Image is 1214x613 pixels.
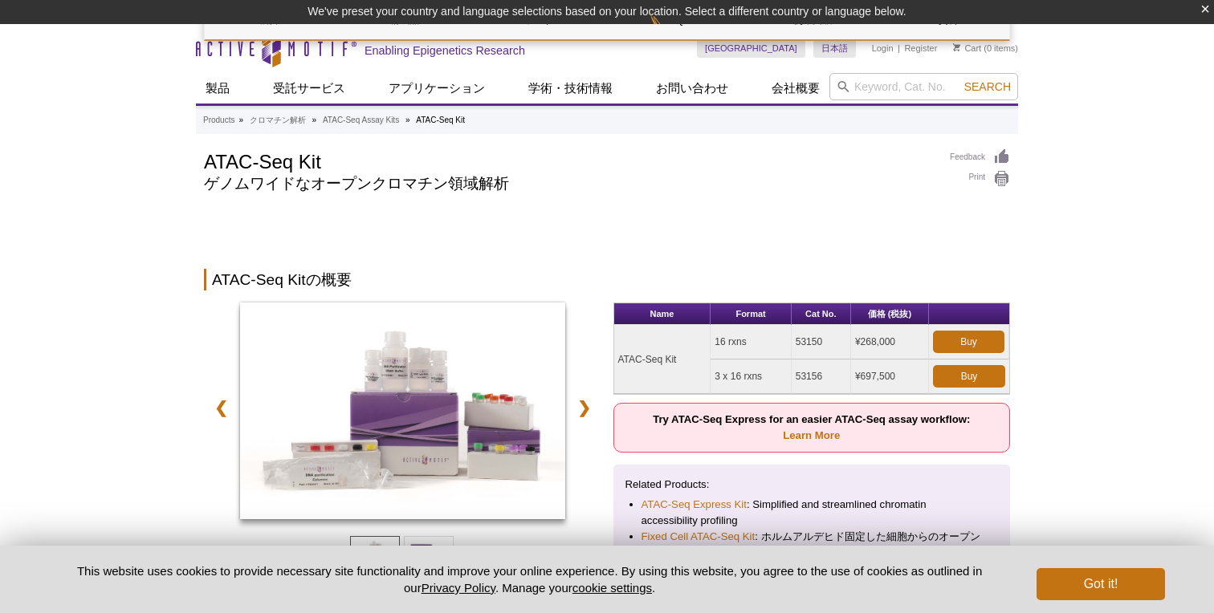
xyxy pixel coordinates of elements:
[851,303,929,325] th: 価格 (税抜)
[851,359,929,394] td: ¥697,500
[650,12,692,50] img: Change Here
[711,325,791,359] td: 16 rxns
[204,177,934,191] h2: ゲノムワイドなオープンクロマチン領域解析
[933,331,1004,353] a: Buy
[792,303,851,325] th: Cat No.
[642,497,983,529] li: : Simplified and streamlined chromatin accessibility profiling
[625,477,999,493] p: Related Products:
[792,359,851,394] td: 53156
[365,43,525,58] h2: Enabling Epigenetics Research
[642,529,756,545] a: Fixed Cell ATAC-Seq Kit
[642,529,983,561] li: : ホルムアルデヒド固定した細胞からのオープンクロマチン解析
[646,73,738,104] a: お問い合わせ
[240,302,565,519] img: ATAC-Seq Kit
[238,116,243,124] li: »
[519,73,622,104] a: 学術・技術情報
[240,302,565,524] a: ATAC-Seq Kit
[950,148,1010,166] a: Feedback
[711,303,791,325] th: Format
[203,113,234,128] a: Products
[762,73,829,104] a: 会社概要
[653,413,970,441] strong: Try ATAC-Seq Express for an easier ATAC-Seq assay workflow:
[196,73,239,104] a: 製品
[572,581,652,595] button: cookie settings
[614,325,711,394] td: ATAC-Seq Kit
[379,73,495,104] a: アプリケーション
[204,389,238,426] a: ❮
[953,43,981,54] a: Cart
[953,39,1018,58] li: (0 items)
[642,497,747,513] a: ATAC-Seq Express Kit
[959,79,1016,94] button: Search
[964,80,1011,93] span: Search
[1037,568,1165,600] button: Got it!
[851,325,929,359] td: ¥268,000
[697,39,805,58] a: [GEOGRAPHIC_DATA]
[933,365,1005,388] a: Buy
[405,116,410,124] li: »
[204,148,934,173] h1: ATAC-Seq Kit
[898,39,900,58] li: |
[813,39,856,58] a: 日本語
[49,562,1010,596] p: This website uses cookies to provide necessary site functionality and improve your online experie...
[792,325,851,359] td: 53150
[711,359,791,394] td: 3 x 16 rxns
[567,389,601,426] a: ❯
[950,170,1010,188] a: Print
[422,581,495,595] a: Privacy Policy
[829,73,1018,100] input: Keyword, Cat. No.
[614,303,711,325] th: Name
[872,43,894,54] a: Login
[416,116,465,124] li: ATAC-Seq Kit
[204,269,1010,290] h2: ATAC-Seq Kitの概要
[904,43,937,54] a: Register
[263,73,355,104] a: 受託サービス
[312,116,317,124] li: »
[250,113,306,128] a: クロマチン解析
[953,43,960,51] img: Your Cart
[323,113,399,128] a: ATAC-Seq Assay Kits
[783,429,840,441] a: Learn More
